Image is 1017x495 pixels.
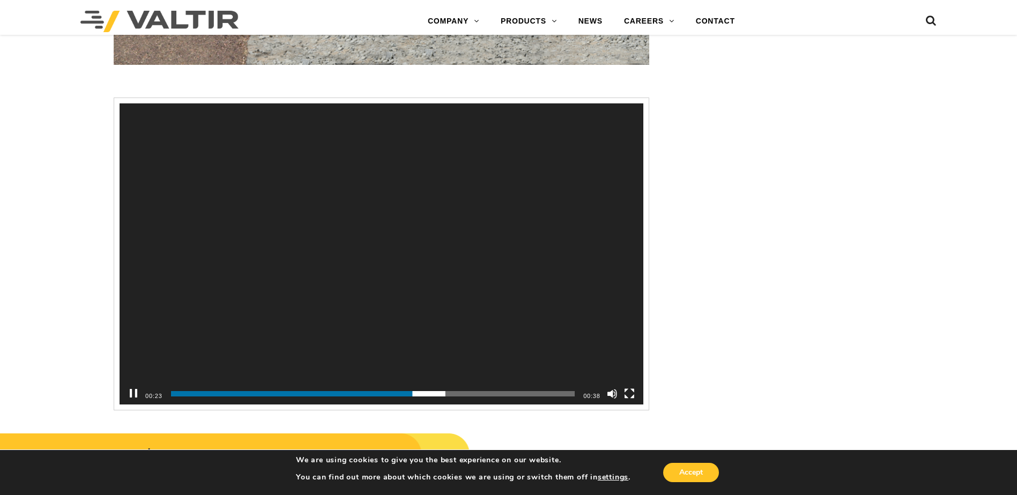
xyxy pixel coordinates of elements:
span: 00:38 [583,393,600,399]
a: CONTACT [685,11,746,32]
a: CAREERS [613,11,685,32]
button: Mute [607,388,618,399]
button: Fullscreen [624,388,635,399]
p: We are using cookies to give you the best experience on our website. [296,455,630,465]
a: NEWS [568,11,613,32]
a: COMPANY [417,11,490,32]
button: Accept [663,463,719,482]
div: Video Player [120,103,643,404]
img: Valtir [80,11,239,32]
p: You can find out more about which cookies we are using or switch them off in . [296,472,630,482]
button: settings [598,472,628,482]
a: PRODUCTS [490,11,568,32]
span: 00:23 [145,393,162,399]
button: Pause [128,388,139,399]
